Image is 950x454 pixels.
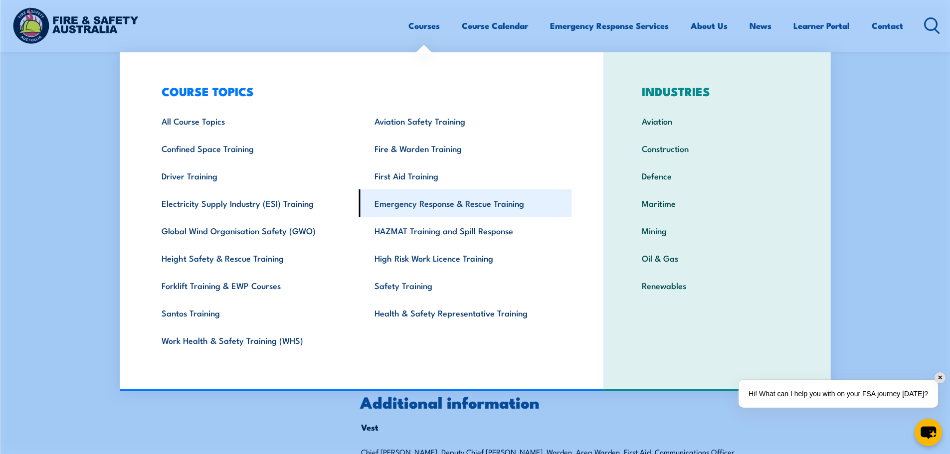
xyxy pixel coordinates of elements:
h2: Additional information [360,395,794,409]
a: News [750,12,771,39]
a: Confined Space Training [146,135,359,162]
a: Renewables [626,272,807,299]
div: Hi! What can I help you with on your FSA journey [DATE]? [739,380,938,408]
a: Construction [626,135,807,162]
button: chat-button [915,419,942,446]
h3: COURSE TOPICS [146,84,572,98]
a: Global Wind Organisation Safety (GWO) [146,217,359,244]
a: Mining [626,217,807,244]
a: Work Health & Safety Training (WHS) [146,326,359,354]
a: Emergency Response & Rescue Training [359,189,572,217]
a: Maritime [626,189,807,217]
a: Aviation [626,107,807,135]
div: ✕ [935,372,946,383]
a: All Course Topics [146,107,359,135]
a: Electricity Supply Industry (ESI) Training [146,189,359,217]
a: High Risk Work Licence Training [359,244,572,272]
a: Courses [408,12,440,39]
a: Aviation Safety Training [359,107,572,135]
a: Forklift Training & EWP Courses [146,272,359,299]
a: Oil & Gas [626,244,807,272]
a: Safety Training [359,272,572,299]
a: Course Calendar [462,12,528,39]
a: Health & Safety Representative Training [359,299,572,326]
a: Defence [626,162,807,189]
a: Santos Training [146,299,359,326]
a: First Aid Training [359,162,572,189]
a: Emergency Response Services [550,12,669,39]
th: Vest [361,420,379,435]
h3: INDUSTRIES [626,84,807,98]
a: About Us [691,12,728,39]
a: HAZMAT Training and Spill Response [359,217,572,244]
a: Driver Training [146,162,359,189]
a: Learner Portal [793,12,850,39]
a: Contact [872,12,903,39]
a: Height Safety & Rescue Training [146,244,359,272]
a: Fire & Warden Training [359,135,572,162]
